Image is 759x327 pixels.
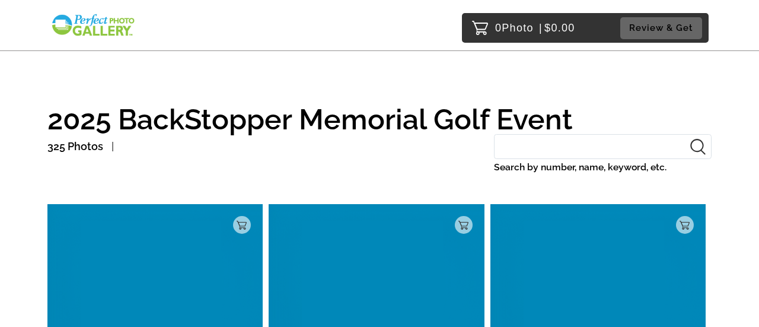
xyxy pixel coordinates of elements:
h1: 2025 BackStopper Memorial Golf Event [47,104,712,134]
a: Review & Get [620,17,706,39]
button: Review & Get [620,17,702,39]
img: Snapphound Logo [50,13,136,37]
span: Photo [502,18,534,37]
label: Search by number, name, keyword, etc. [494,159,712,176]
p: 0 $0.00 [495,18,575,37]
p: 325 Photos [47,137,103,156]
span: | [539,22,543,34]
